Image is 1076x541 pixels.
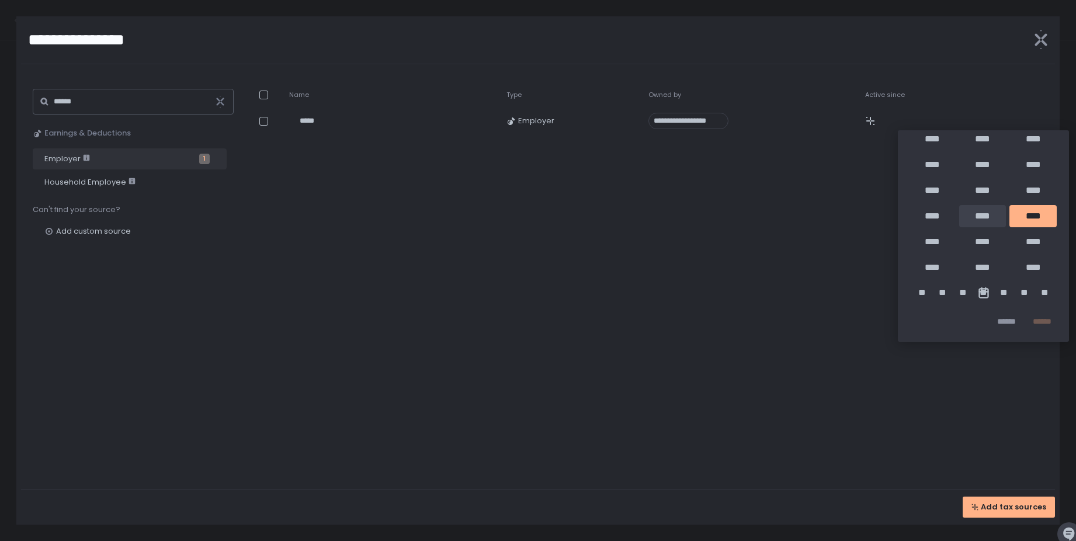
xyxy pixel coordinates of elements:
[44,177,136,188] span: Household Employee
[981,502,1046,512] span: Add tax sources
[289,91,309,99] span: Name
[648,91,681,99] span: Owned by
[44,128,131,138] span: Earnings & Deductions
[903,282,1064,303] div: Toggle overlay
[56,226,131,237] span: Add custom source
[963,497,1055,518] button: Add tax sources
[518,116,554,126] span: Employer
[506,91,522,99] span: Type
[865,91,905,99] span: Active since
[44,154,90,164] span: Employer
[199,154,210,164] span: 1
[33,204,227,215] div: Can't find your source?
